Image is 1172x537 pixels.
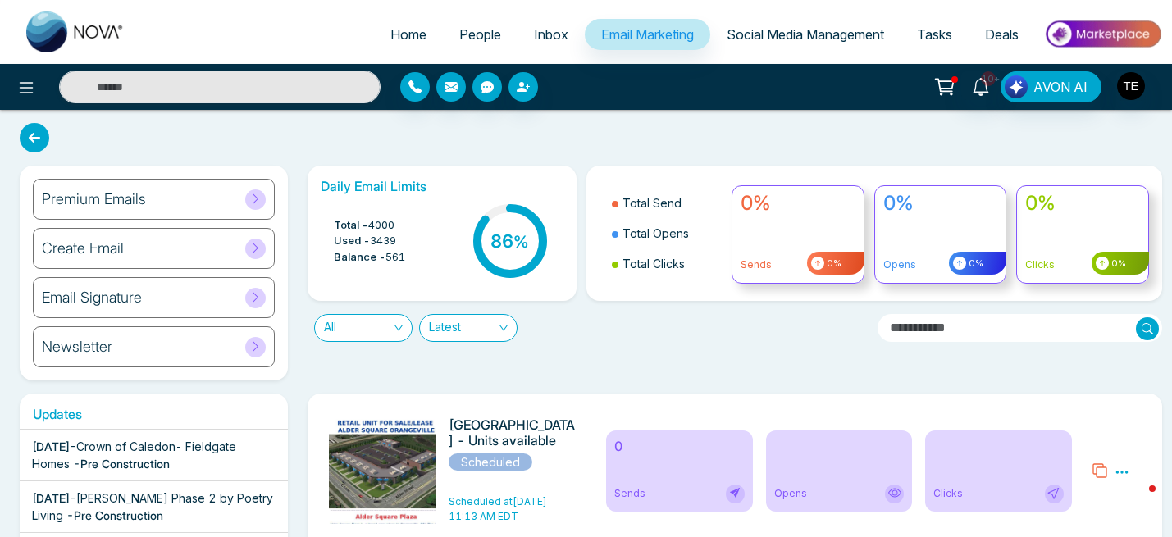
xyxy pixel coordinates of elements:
[901,19,969,50] a: Tasks
[966,257,983,271] span: 0%
[32,438,276,472] div: -
[1116,481,1156,521] iframe: Intercom live chat
[612,248,723,279] li: Total Clicks
[490,230,529,252] h3: 86
[66,508,163,522] span: - Pre Construction
[518,19,585,50] a: Inbox
[741,192,855,216] h4: 0%
[32,491,273,522] span: [PERSON_NAME] Phase 2 by Poetry Living
[883,192,998,216] h4: 0%
[42,338,112,356] h6: Newsletter
[985,26,1019,43] span: Deals
[429,315,508,341] span: Latest
[774,486,807,501] span: Opens
[1117,72,1145,100] img: User Avatar
[534,26,568,43] span: Inbox
[449,417,577,448] h6: [GEOGRAPHIC_DATA] - Units available
[1025,192,1140,216] h4: 0%
[933,486,963,501] span: Clicks
[73,457,170,471] span: - Pre Construction
[42,190,146,208] h6: Premium Emails
[1033,77,1088,97] span: AVON AI
[32,439,70,453] span: [DATE]
[710,19,901,50] a: Social Media Management
[824,257,841,271] span: 0%
[1025,257,1140,272] p: Clicks
[32,439,236,471] span: Crown of Caledon- Fieldgate Homes
[321,179,563,194] h6: Daily Email Limits
[1109,257,1126,271] span: 0%
[390,26,426,43] span: Home
[42,289,142,307] h6: Email Signature
[1005,75,1028,98] img: Lead Flow
[324,315,403,341] span: All
[385,249,405,266] span: 561
[42,239,124,257] h6: Create Email
[585,19,710,50] a: Email Marketing
[1043,16,1162,52] img: Market-place.gif
[32,491,70,505] span: [DATE]
[612,218,723,248] li: Total Opens
[612,188,723,218] li: Total Send
[961,71,1001,100] a: 10+
[601,26,694,43] span: Email Marketing
[1001,71,1101,102] button: AVON AI
[917,26,952,43] span: Tasks
[443,19,518,50] a: People
[370,233,396,249] span: 3439
[334,233,370,249] span: Used -
[20,407,288,422] h6: Updates
[334,217,368,234] span: Total -
[614,486,645,501] span: Sends
[741,257,855,272] p: Sends
[449,495,547,522] span: Scheduled at [DATE] 11:13 AM EDT
[26,11,125,52] img: Nova CRM Logo
[513,232,529,252] span: %
[614,439,744,454] h6: 0
[32,489,276,524] div: -
[981,71,996,86] span: 10+
[459,26,501,43] span: People
[883,257,998,272] p: Opens
[368,217,394,234] span: 4000
[969,19,1035,50] a: Deals
[727,26,884,43] span: Social Media Management
[374,19,443,50] a: Home
[334,249,385,266] span: Balance -
[449,453,532,471] span: Scheduled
